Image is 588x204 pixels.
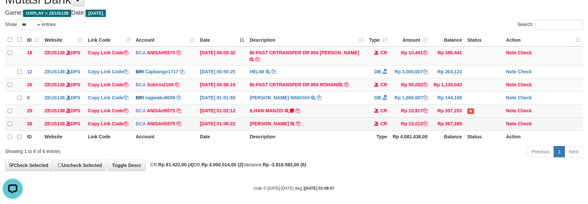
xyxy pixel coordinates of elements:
th: Description [247,130,366,143]
th: Website: activate to sort column ascending [42,33,85,46]
span: OXPLAY > ZEUS138 [23,10,71,17]
a: ZEUS138 [44,95,65,100]
a: Toggle Descr [108,160,146,171]
a: najjwaku9009 [145,95,175,100]
td: [DATE] 00:50:25 [197,65,247,78]
a: Uncheck Selected [54,160,106,171]
a: ANISAH5575 [147,121,175,126]
th: Type [366,130,390,143]
th: Status [465,33,503,46]
select: Showentries [17,20,42,30]
a: Copy Rp 1,000,007 to clipboard [423,95,428,100]
a: Copy HELMI to clipboard [271,69,276,74]
a: Check [518,95,532,100]
td: Rp 10,917 [390,104,430,117]
th: Rp 4.081.436,00 [390,130,430,143]
td: DPS [42,78,85,91]
td: Rp 10,012 [390,117,430,130]
td: Rp 367,265 [430,117,465,130]
a: Copy AHMAD HASAN to clipboard [296,121,301,126]
th: Link Code: activate to sort column ascending [85,33,133,46]
a: Copy ANISAH5575 to clipboard [176,108,181,113]
a: ANISAH5575 [147,108,175,113]
a: Check [518,50,532,55]
th: Account: activate to sort column ascending [133,33,197,46]
td: DPS [42,46,85,66]
td: BI-FAST CRTRANSFER DR 804 ROHANI [247,78,366,91]
strong: Rp -3.918.592,00 (6) [263,162,306,167]
th: ID: activate to sort column ascending [24,33,42,46]
a: Check Selected [5,160,53,171]
td: [DATE] 00:09:32 [197,46,247,66]
span: 9 [27,95,30,100]
span: BCA [136,108,146,113]
span: Has Note [467,108,474,114]
a: Check [518,121,532,126]
a: Copy Capbango1717 to clipboard [180,69,184,74]
label: Show entries [5,20,56,30]
span: CR [380,121,387,126]
span: 26 [27,121,32,126]
span: BCA [136,50,146,55]
a: Copy ANISAH5575 to clipboard [176,50,181,55]
strong: [DATE] 01:09:07 [304,186,334,191]
a: Note [506,69,517,74]
span: 26 [27,82,32,87]
span: BRI [136,95,144,100]
td: Rp 50,052 [390,78,430,91]
span: BCA [136,82,146,87]
a: ZEUS138 [44,121,65,126]
a: ANISAH5575 [147,50,175,55]
th: Amount: activate to sort column ascending [390,33,430,46]
th: Website [42,130,85,143]
a: ZEUS138 [44,69,65,74]
td: Rp 3,000,007 [390,65,430,78]
span: BCA [136,121,146,126]
a: Check [518,69,532,74]
a: Copy Link Code [88,121,128,126]
th: Description: activate to sort column ascending [247,33,366,46]
a: Copy BI-FAST CRTRANSFER DR 804 ROHANI to clipboard [344,82,349,87]
td: Rp 144,168 [430,91,465,104]
span: CR [380,50,387,55]
span: CR: DB: Variance: [147,162,306,167]
th: Action [503,130,583,143]
td: Rp 1,000,007 [390,91,430,104]
a: Copy Link Code [88,69,128,74]
a: Copy ANISAH5575 to clipboard [176,121,181,126]
small: code © [DATE]-[DATE] dwg | [254,186,334,191]
h4: Game: Date: [5,10,583,16]
a: Next [565,146,583,157]
td: Rp 303,123 [430,65,465,78]
th: Balance [430,130,465,143]
a: Previous [527,146,554,157]
span: CR [380,108,387,113]
span: 12 [27,69,32,74]
a: Copy Link Code [88,50,128,55]
label: Search: [518,20,583,30]
a: Copy Link Code [88,82,128,87]
button: Open LiveChat chat widget [3,3,23,23]
a: Check [518,108,532,113]
a: ILHAN MANZIS [250,108,283,113]
span: [DATE] [86,10,106,17]
span: DB [374,69,381,74]
a: Copy ILHAN MANZIS to clipboard [295,108,300,113]
a: HELMI [250,69,264,74]
a: Copy SITI KURNIA NINGSIH to clipboard [317,95,321,100]
span: CR [380,82,387,87]
td: Rp 1,136,043 [430,78,465,91]
td: Rp 10,441 [390,46,430,66]
td: DPS [42,91,85,104]
th: Type: activate to sort column ascending [366,33,390,46]
a: Note [506,121,517,126]
th: Account [133,130,197,143]
a: Copy Sobirin2169 to clipboard [175,82,179,87]
a: Copy Link Code [88,95,128,100]
td: [DATE] 01:06:22 [197,117,247,130]
td: DPS [42,104,85,117]
a: Copy najjwaku9009 to clipboard [176,95,181,100]
td: [DATE] 01:01:55 [197,91,247,104]
a: Copy Rp 3,000,007 to clipboard [423,69,428,74]
strong: Rp 4.000.014,00 (2) [201,162,243,167]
